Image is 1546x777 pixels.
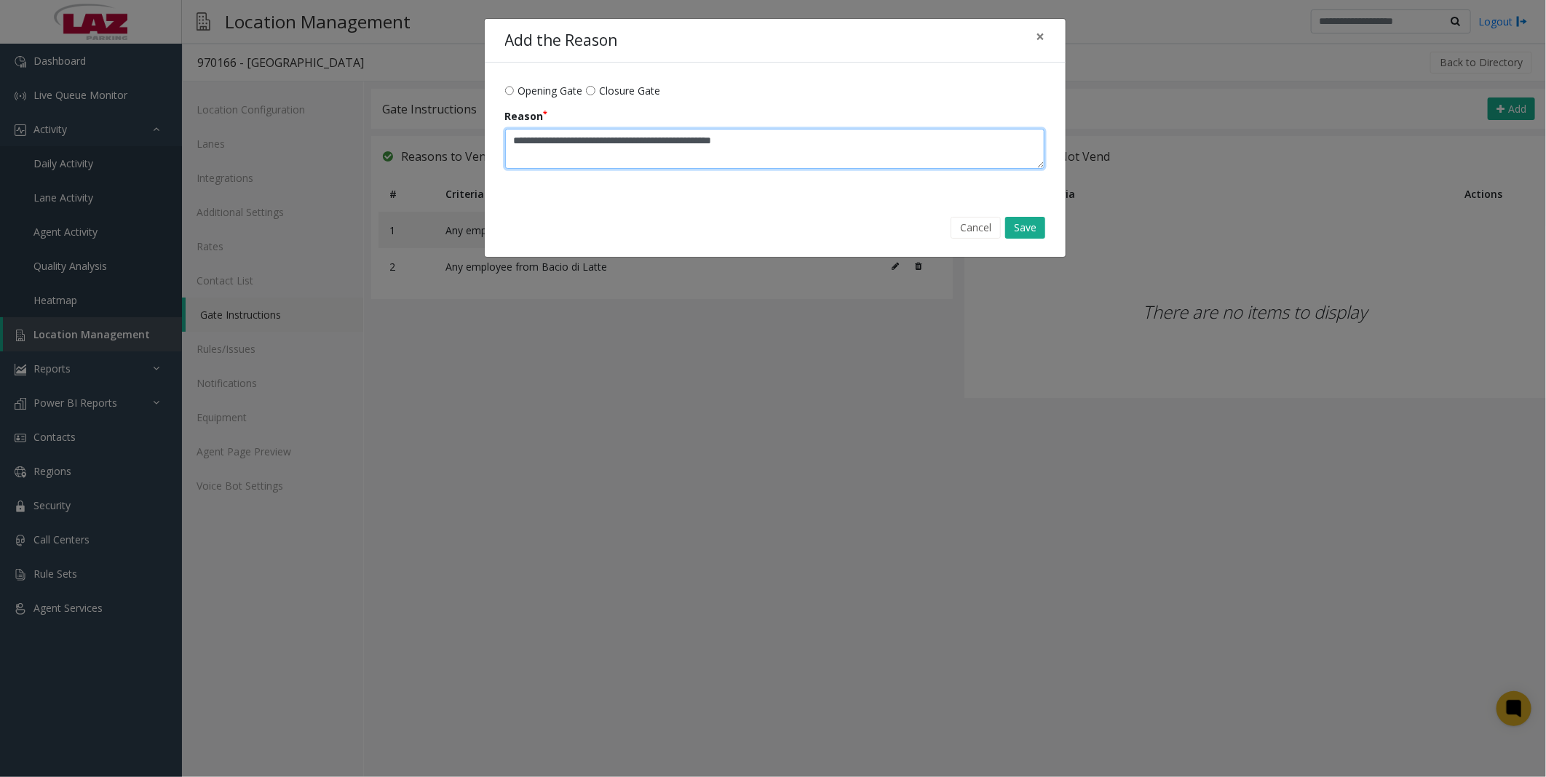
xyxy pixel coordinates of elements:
[1026,19,1055,55] button: Close
[1036,26,1045,47] span: ×
[505,108,548,124] label: Reason
[505,29,618,52] h4: Add the Reason
[951,217,1001,239] button: Cancel
[1005,217,1045,239] button: Save
[599,83,660,98] span: Closure Gate
[518,83,582,98] span: Opening Gate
